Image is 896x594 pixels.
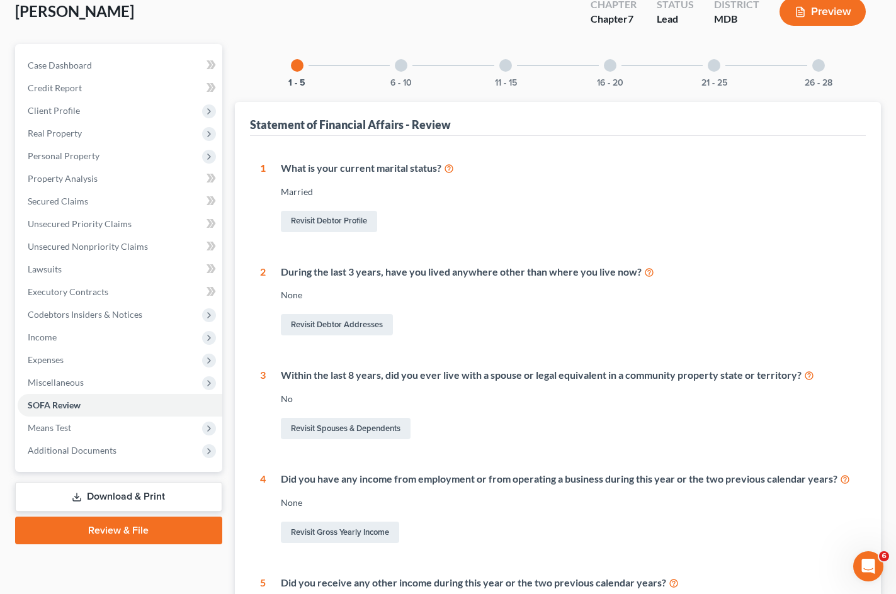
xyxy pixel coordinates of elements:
div: Statement of Financial Affairs - Review [250,117,451,132]
div: Within the last 8 years, did you ever live with a spouse or legal equivalent in a community prope... [281,368,856,383]
div: 2 [260,265,266,339]
span: Unsecured Nonpriority Claims [28,241,148,252]
div: MDB [714,12,759,26]
button: 11 - 15 [495,79,517,87]
span: 7 [628,13,633,25]
div: 1 [260,161,266,235]
a: Revisit Spouses & Dependents [281,418,411,439]
iframe: Intercom live chat [853,551,883,581]
div: No [281,393,856,405]
a: Unsecured Priority Claims [18,213,222,235]
span: Codebtors Insiders & Notices [28,309,142,320]
a: Secured Claims [18,190,222,213]
div: None [281,289,856,301]
span: Real Property [28,128,82,138]
span: Personal Property [28,150,99,161]
span: Miscellaneous [28,377,84,388]
span: Income [28,332,57,342]
div: Chapter [591,12,637,26]
a: Lawsuits [18,258,222,281]
a: Review & File [15,517,222,544]
span: Executory Contracts [28,286,108,297]
div: What is your current marital status? [281,161,856,176]
span: Credit Report [28,82,82,93]
div: Did you receive any other income during this year or the two previous calendar years? [281,576,856,590]
button: 16 - 20 [597,79,623,87]
span: Lawsuits [28,264,62,274]
span: 6 [879,551,889,561]
span: Case Dashboard [28,60,92,70]
a: Unsecured Nonpriority Claims [18,235,222,258]
a: Revisit Debtor Addresses [281,314,393,335]
div: During the last 3 years, have you lived anywhere other than where you live now? [281,265,856,279]
a: Revisit Debtor Profile [281,211,377,232]
span: SOFA Review [28,400,81,410]
span: [PERSON_NAME] [15,2,134,20]
div: None [281,496,856,509]
button: 6 - 10 [390,79,412,87]
button: 1 - 5 [288,79,305,87]
div: Married [281,186,856,198]
span: Expenses [28,354,64,365]
div: Did you have any income from employment or from operating a business during this year or the two ... [281,472,856,486]
span: Secured Claims [28,196,88,206]
span: Additional Documents [28,445,116,456]
div: 4 [260,472,266,546]
a: Revisit Gross Yearly Income [281,522,399,543]
button: 21 - 25 [701,79,727,87]
div: 3 [260,368,266,442]
span: Means Test [28,422,71,433]
span: Unsecured Priority Claims [28,218,132,229]
a: Executory Contracts [18,281,222,303]
a: Download & Print [15,482,222,512]
button: 26 - 28 [805,79,832,87]
a: SOFA Review [18,394,222,417]
a: Credit Report [18,77,222,99]
span: Property Analysis [28,173,98,184]
div: Lead [657,12,694,26]
span: Client Profile [28,105,80,116]
a: Case Dashboard [18,54,222,77]
a: Property Analysis [18,167,222,190]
